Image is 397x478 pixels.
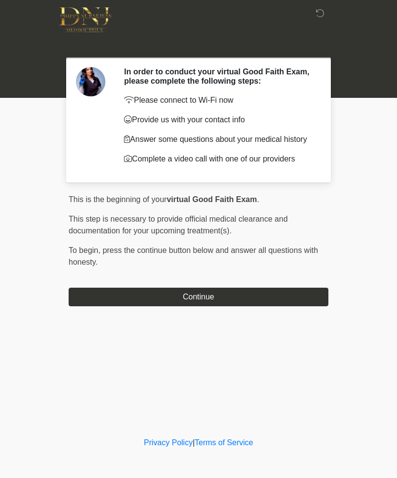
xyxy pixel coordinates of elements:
[69,246,102,254] span: To begin,
[144,438,193,447] a: Privacy Policy
[69,215,288,235] span: This step is necessary to provide official medical clearance and documentation for your upcoming ...
[69,195,167,204] span: This is the beginning of your
[124,134,314,145] p: Answer some questions about your medical history
[124,114,314,126] p: Provide us with your contact info
[257,195,259,204] span: .
[124,153,314,165] p: Complete a video call with one of our providers
[69,288,328,306] button: Continue
[193,438,195,447] a: |
[124,94,314,106] p: Please connect to Wi-Fi now
[59,7,111,32] img: DNJ Med Boutique Logo
[124,67,314,86] h2: In order to conduct your virtual Good Faith Exam, please complete the following steps:
[76,67,105,96] img: Agent Avatar
[61,35,336,53] h1: ‎ ‎
[195,438,253,447] a: Terms of Service
[167,195,257,204] strong: virtual Good Faith Exam
[69,246,318,266] span: press the continue button below and answer all questions with honesty.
